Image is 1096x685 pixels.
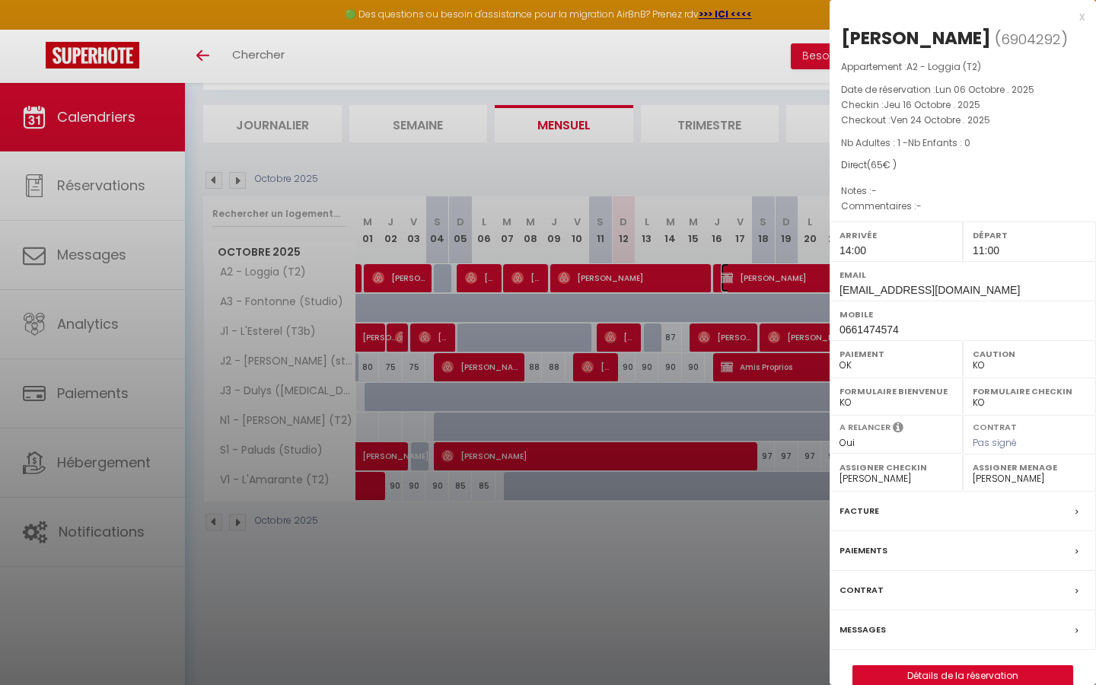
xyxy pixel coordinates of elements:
[871,158,883,171] span: 65
[884,98,980,111] span: Jeu 16 Octobre . 2025
[840,346,953,362] label: Paiement
[840,622,886,638] label: Messages
[841,59,1085,75] p: Appartement :
[841,199,1085,214] p: Commentaires :
[840,543,887,559] label: Paiements
[841,113,1085,128] p: Checkout :
[916,199,922,212] span: -
[841,26,991,50] div: [PERSON_NAME]
[840,503,879,519] label: Facture
[841,82,1085,97] p: Date de réservation :
[908,136,970,149] span: Nb Enfants : 0
[830,8,1085,26] div: x
[890,113,990,126] span: Ven 24 Octobre . 2025
[973,228,1086,243] label: Départ
[893,421,903,438] i: Sélectionner OUI si vous souhaiter envoyer les séquences de messages post-checkout
[841,136,970,149] span: Nb Adultes : 1 -
[840,421,890,434] label: A relancer
[867,158,897,171] span: ( € )
[973,460,1086,475] label: Assigner Menage
[840,307,1086,322] label: Mobile
[935,83,1034,96] span: Lun 06 Octobre . 2025
[840,460,953,475] label: Assigner Checkin
[1001,30,1061,49] span: 6904292
[840,284,1020,296] span: [EMAIL_ADDRESS][DOMAIN_NAME]
[973,436,1017,449] span: Pas signé
[995,28,1068,49] span: ( )
[840,384,953,399] label: Formulaire Bienvenue
[840,244,866,256] span: 14:00
[840,582,884,598] label: Contrat
[841,158,1085,173] div: Direct
[840,323,899,336] span: 0661474574
[840,228,953,243] label: Arrivée
[841,183,1085,199] p: Notes :
[871,184,877,197] span: -
[973,421,1017,431] label: Contrat
[973,384,1086,399] label: Formulaire Checkin
[840,267,1086,282] label: Email
[906,60,981,73] span: A2 - Loggia (T2)
[973,244,999,256] span: 11:00
[841,97,1085,113] p: Checkin :
[973,346,1086,362] label: Caution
